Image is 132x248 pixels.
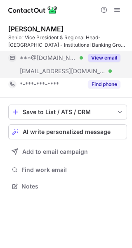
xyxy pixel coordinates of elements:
span: Notes [21,183,124,190]
span: Find work email [21,166,124,174]
button: Find work email [8,164,127,176]
div: Save to List / ATS / CRM [23,109,113,115]
div: Senior Vice President & Regional Head- [GEOGRAPHIC_DATA] - Institutional Banking Group at DBS Bank [8,34,127,49]
button: Add to email campaign [8,144,127,159]
div: [PERSON_NAME] [8,25,64,33]
span: ***@[DOMAIN_NAME] [20,54,77,62]
img: ContactOut v5.3.10 [8,5,58,15]
button: Reveal Button [88,54,120,62]
button: Notes [8,181,127,192]
span: Add to email campaign [22,148,88,155]
button: Reveal Button [88,80,120,88]
span: AI write personalized message [23,129,111,135]
span: [EMAIL_ADDRESS][DOMAIN_NAME] [20,67,106,75]
button: AI write personalized message [8,124,127,139]
button: save-profile-one-click [8,105,127,119]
